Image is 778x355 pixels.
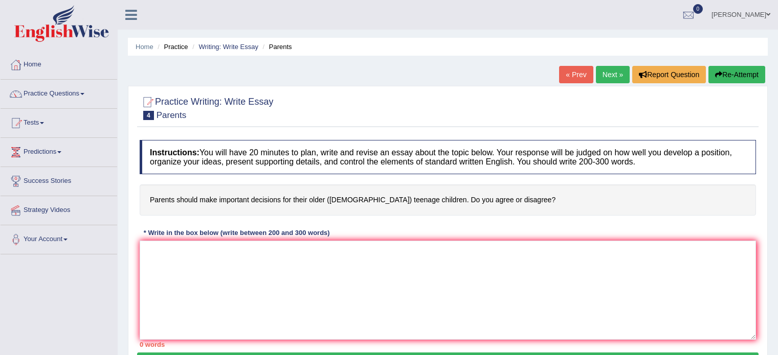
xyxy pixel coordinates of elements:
h4: Parents should make important decisions for their older ([DEMOGRAPHIC_DATA]) teenage children. Do... [140,184,756,216]
a: Predictions [1,138,117,163]
a: Strategy Videos [1,196,117,222]
li: Parents [260,42,292,52]
div: * Write in the box below (write between 200 and 300 words) [140,228,334,238]
a: Success Stories [1,167,117,193]
h2: Practice Writing: Write Essay [140,94,273,120]
button: Report Question [632,66,706,83]
a: Tests [1,109,117,134]
span: 4 [143,111,154,120]
button: Re-Attempt [708,66,765,83]
li: Practice [155,42,188,52]
small: Parents [157,110,187,120]
a: Home [1,51,117,76]
a: Your Account [1,225,117,251]
a: Home [136,43,153,51]
a: Writing: Write Essay [198,43,258,51]
a: Next » [596,66,630,83]
a: « Prev [559,66,593,83]
a: Practice Questions [1,80,117,105]
span: 0 [693,4,703,14]
h4: You will have 20 minutes to plan, write and revise an essay about the topic below. Your response ... [140,140,756,174]
b: Instructions: [150,148,199,157]
div: 0 words [140,340,756,349]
